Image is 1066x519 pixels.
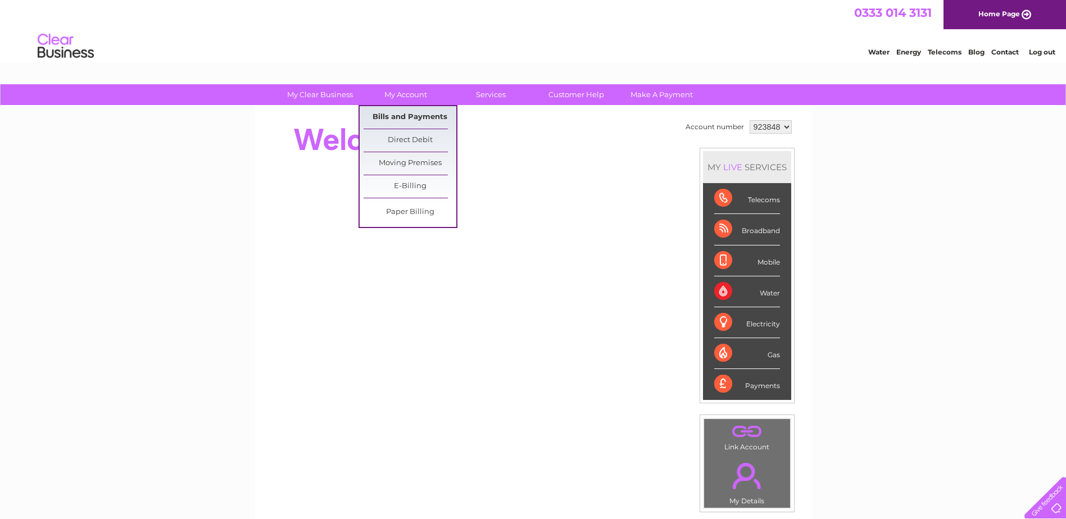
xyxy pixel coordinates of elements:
[364,129,456,152] a: Direct Debit
[714,307,780,338] div: Electricity
[364,106,456,129] a: Bills and Payments
[359,84,452,105] a: My Account
[714,214,780,245] div: Broadband
[683,117,747,136] td: Account number
[268,6,799,54] div: Clear Business is a trading name of Verastar Limited (registered in [GEOGRAPHIC_DATA] No. 3667643...
[364,175,456,198] a: E-Billing
[274,84,366,105] a: My Clear Business
[928,48,961,56] a: Telecoms
[364,152,456,175] a: Moving Premises
[707,456,787,495] a: .
[703,151,791,183] div: MY SERVICES
[704,453,791,508] td: My Details
[364,201,456,224] a: Paper Billing
[615,84,708,105] a: Make A Payment
[991,48,1019,56] a: Contact
[714,245,780,276] div: Mobile
[707,422,787,441] a: .
[896,48,921,56] a: Energy
[704,418,791,454] td: Link Account
[530,84,623,105] a: Customer Help
[1029,48,1055,56] a: Log out
[721,162,745,172] div: LIVE
[37,29,94,63] img: logo.png
[714,338,780,369] div: Gas
[854,6,932,20] a: 0333 014 3131
[868,48,890,56] a: Water
[444,84,537,105] a: Services
[714,369,780,399] div: Payments
[714,183,780,214] div: Telecoms
[714,276,780,307] div: Water
[968,48,985,56] a: Blog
